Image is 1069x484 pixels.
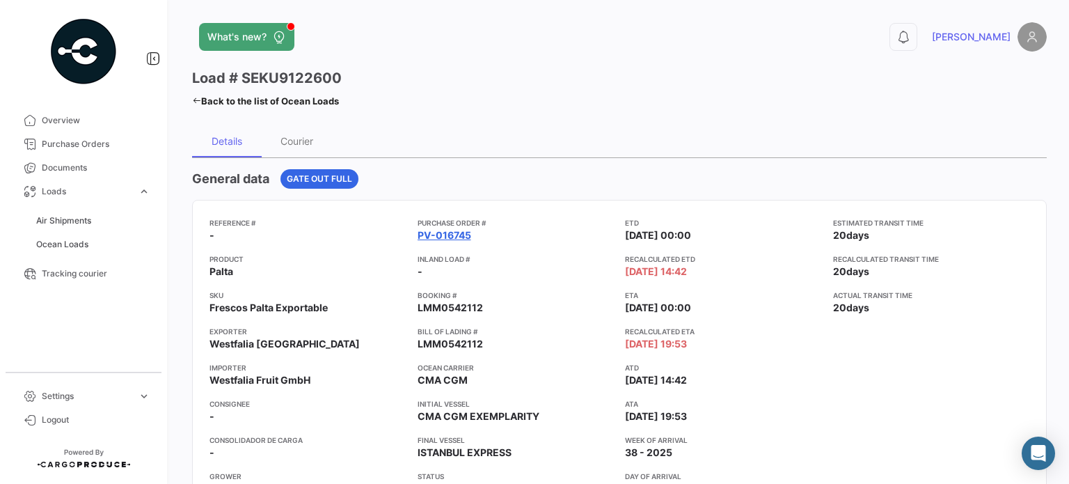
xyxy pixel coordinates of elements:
[209,362,406,373] app-card-info-title: Importer
[625,253,822,265] app-card-info-title: Recalculated ETD
[31,210,156,231] a: Air Shipments
[280,135,313,147] div: Courier
[209,337,360,351] span: Westfalia [GEOGRAPHIC_DATA]
[418,373,468,387] span: CMA CGM
[418,217,615,228] app-card-info-title: Purchase Order #
[11,109,156,132] a: Overview
[192,68,342,88] h3: Load # SEKU9122600
[199,23,294,51] button: What's new?
[209,409,214,423] span: -
[833,302,846,313] span: 20
[209,435,406,446] app-card-info-title: Consolidador de Carga
[42,162,150,174] span: Documents
[11,132,156,156] a: Purchase Orders
[36,214,91,227] span: Air Shipments
[209,326,406,337] app-card-info-title: Exporter
[192,169,269,189] h4: General data
[625,446,672,460] span: 38 - 2025
[42,267,150,280] span: Tracking courier
[833,290,1030,301] app-card-info-title: Actual transit time
[42,138,150,150] span: Purchase Orders
[1017,22,1047,52] img: placeholder-user.png
[36,238,88,251] span: Ocean Loads
[625,471,822,482] app-card-info-title: Day of arrival
[209,228,214,242] span: -
[418,362,615,373] app-card-info-title: Ocean Carrier
[209,398,406,409] app-card-info-title: Consignee
[418,290,615,301] app-card-info-title: Booking #
[833,217,1030,228] app-card-info-title: Estimated transit time
[418,446,512,460] span: ISTANBUL EXPRESS
[49,17,118,86] img: powered-by.png
[625,265,687,279] span: [DATE] 14:42
[207,30,267,44] span: What's new?
[625,409,687,423] span: [DATE] 19:53
[42,114,150,127] span: Overview
[418,326,615,337] app-card-info-title: Bill of Lading #
[11,156,156,180] a: Documents
[846,302,869,313] span: days
[418,301,483,315] span: LMM0542112
[192,91,339,111] a: Back to the list of Ocean Loads
[625,290,822,301] app-card-info-title: ETA
[138,390,150,403] span: expand_more
[625,326,822,337] app-card-info-title: Recalculated ETA
[209,301,328,315] span: Frescos Palta Exportable
[11,262,156,286] a: Tracking courier
[625,362,822,373] app-card-info-title: ATD
[209,265,233,279] span: Palta
[418,337,483,351] span: LMM0542112
[625,337,687,351] span: [DATE] 19:53
[846,229,869,241] span: days
[833,229,846,241] span: 20
[625,217,822,228] app-card-info-title: ETD
[625,228,691,242] span: [DATE] 00:00
[209,373,310,387] span: Westfalia Fruit GmbH
[209,253,406,265] app-card-info-title: Product
[846,265,869,277] span: days
[31,234,156,255] a: Ocean Loads
[833,265,846,277] span: 20
[418,471,615,482] app-card-info-title: Status
[42,390,132,403] span: Settings
[418,435,615,446] app-card-info-title: Final Vessel
[418,228,471,242] a: PV-016745
[625,373,687,387] span: [DATE] 14:42
[833,253,1030,265] app-card-info-title: Recalculated transit time
[418,398,615,409] app-card-info-title: Initial Vessel
[42,185,132,198] span: Loads
[209,290,406,301] app-card-info-title: SKU
[625,398,822,409] app-card-info-title: ATA
[212,135,242,147] div: Details
[287,173,352,185] span: Gate Out Full
[418,253,615,265] app-card-info-title: Inland Load #
[209,217,406,228] app-card-info-title: Reference #
[138,185,150,198] span: expand_more
[418,409,539,423] span: CMA CGM EXEMPLARITY
[1022,437,1055,470] div: Open Intercom Messenger
[625,301,691,315] span: [DATE] 00:00
[932,30,1011,44] span: [PERSON_NAME]
[42,414,150,426] span: Logout
[209,446,214,460] span: -
[209,471,406,482] app-card-info-title: Grower
[625,435,822,446] app-card-info-title: Week of arrival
